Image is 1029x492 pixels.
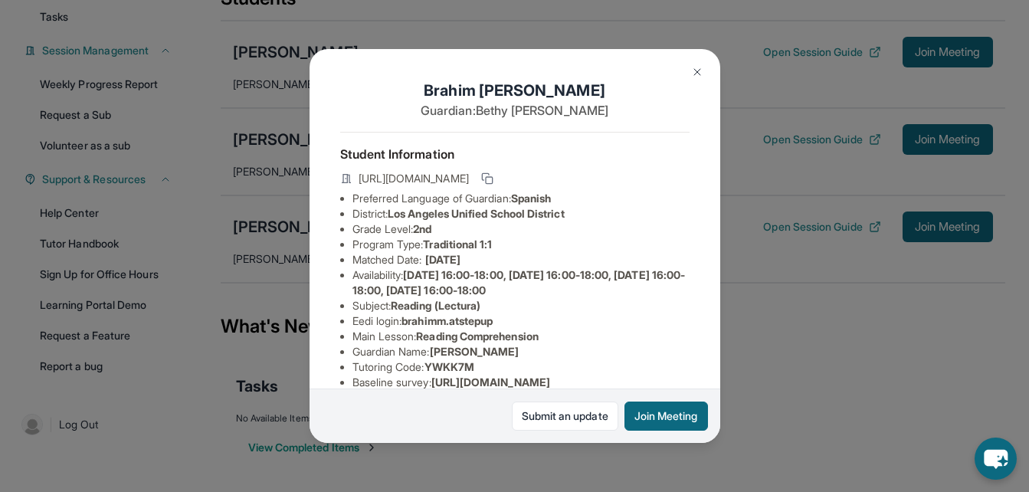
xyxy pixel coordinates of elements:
[391,299,480,312] span: Reading (Lectura)
[413,222,431,235] span: 2nd
[691,66,703,78] img: Close Icon
[423,238,492,251] span: Traditional 1:1
[340,80,690,101] h1: Brahim [PERSON_NAME]
[975,438,1017,480] button: chat-button
[430,345,519,358] span: [PERSON_NAME]
[512,402,618,431] a: Submit an update
[352,237,690,252] li: Program Type:
[478,169,496,188] button: Copy link
[340,101,690,120] p: Guardian: Bethy [PERSON_NAME]
[388,207,564,220] span: Los Angeles Unified School District
[352,313,690,329] li: Eedi login :
[352,206,690,221] li: District:
[352,267,690,298] li: Availability:
[352,221,690,237] li: Grade Level:
[431,376,550,389] span: [URL][DOMAIN_NAME]
[401,314,493,327] span: brahimm.atstepup
[340,145,690,163] h4: Student Information
[352,329,690,344] li: Main Lesson :
[352,268,686,297] span: [DATE] 16:00-18:00, [DATE] 16:00-18:00, [DATE] 16:00-18:00, [DATE] 16:00-18:00
[352,252,690,267] li: Matched Date:
[352,191,690,206] li: Preferred Language of Guardian:
[624,402,708,431] button: Join Meeting
[352,375,690,390] li: Baseline survey :
[352,298,690,313] li: Subject :
[424,360,474,373] span: YWKK7M
[352,344,690,359] li: Guardian Name :
[359,171,469,186] span: [URL][DOMAIN_NAME]
[425,253,460,266] span: [DATE]
[416,330,538,343] span: Reading Comprehension
[511,192,552,205] span: Spanish
[352,359,690,375] li: Tutoring Code :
